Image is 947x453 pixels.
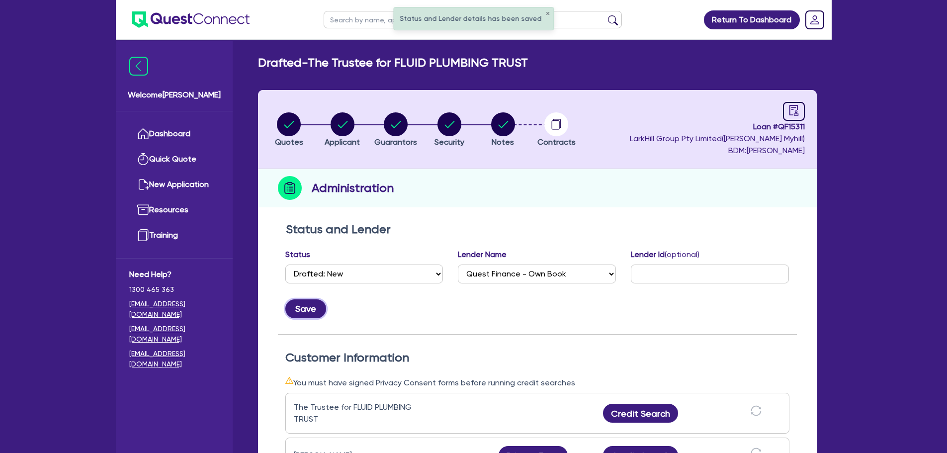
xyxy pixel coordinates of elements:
a: [EMAIL_ADDRESS][DOMAIN_NAME] [129,349,219,369]
button: Contracts [537,112,576,149]
label: Lender Id [631,249,699,261]
span: sync [751,405,762,416]
span: Contracts [537,137,576,147]
button: Guarantors [374,112,418,149]
div: Status and Lender details has been saved [394,7,553,30]
img: quick-quote [137,153,149,165]
img: training [137,229,149,241]
span: LarkHill Group Pty Limited ( [PERSON_NAME] Myhill ) [630,134,805,143]
div: The Trustee for FLUID PLUMBING TRUST [294,401,418,425]
a: [EMAIL_ADDRESS][DOMAIN_NAME] [129,324,219,345]
a: Training [129,223,219,248]
a: [EMAIL_ADDRESS][DOMAIN_NAME] [129,299,219,320]
a: audit [783,102,805,121]
button: ✕ [545,11,549,16]
a: Resources [129,197,219,223]
h2: Customer Information [285,351,789,365]
span: Welcome [PERSON_NAME] [128,89,221,101]
span: Applicant [325,137,360,147]
span: BDM: [PERSON_NAME] [630,145,805,157]
img: step-icon [278,176,302,200]
div: You must have signed Privacy Consent forms before running credit searches [285,376,789,389]
h2: Administration [312,179,394,197]
label: Status [285,249,310,261]
a: Quick Quote [129,147,219,172]
input: Search by name, application ID or mobile number... [324,11,622,28]
span: (optional) [665,250,699,259]
label: Lender Name [458,249,507,261]
img: new-application [137,179,149,190]
span: Need Help? [129,269,219,280]
span: Notes [492,137,514,147]
button: Notes [491,112,516,149]
button: sync [748,405,765,422]
button: Applicant [324,112,360,149]
button: Quotes [274,112,304,149]
a: Dropdown toggle [802,7,828,33]
a: Dashboard [129,121,219,147]
span: 1300 465 363 [129,284,219,295]
span: Security [434,137,464,147]
span: Loan # QF15311 [630,121,805,133]
span: Guarantors [374,137,417,147]
span: warning [285,376,293,384]
span: audit [788,105,799,116]
a: Return To Dashboard [704,10,800,29]
button: Security [434,112,465,149]
img: icon-menu-close [129,57,148,76]
button: Credit Search [603,404,679,423]
img: quest-connect-logo-blue [132,11,250,28]
img: resources [137,204,149,216]
a: New Application [129,172,219,197]
button: Save [285,299,326,318]
h2: Drafted - The Trustee for FLUID PLUMBING TRUST [258,56,528,70]
h2: Status and Lender [286,222,789,237]
span: Quotes [275,137,303,147]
